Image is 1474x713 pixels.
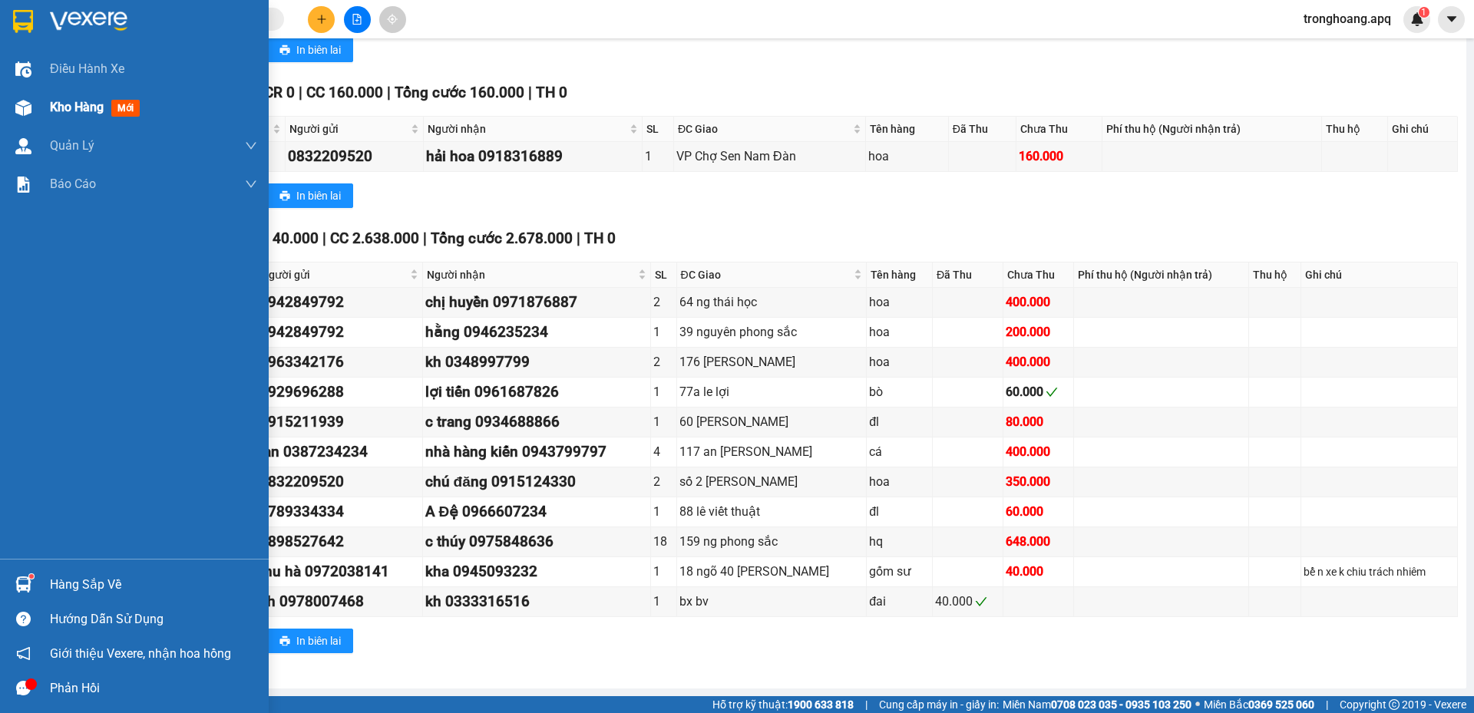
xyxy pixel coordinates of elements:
div: 1 [653,412,673,431]
div: 88 lê viết thuật [679,502,864,521]
span: Báo cáo [50,174,96,193]
div: chú đăng 0915124330 [425,470,649,493]
div: 39 nguyên phong sắc [679,322,864,342]
span: ĐC Giao [681,266,851,283]
div: 60 [PERSON_NAME] [679,412,864,431]
span: | [865,696,868,713]
th: SL [651,262,676,288]
sup: 1 [1419,7,1429,18]
div: 1 [653,322,673,342]
span: CR 0 [264,84,295,101]
div: 0942849792 [259,291,420,314]
div: nhà hàng kiến 0943799797 [425,441,649,464]
div: 400.000 [1006,352,1071,371]
div: lan 0387234234 [259,441,420,464]
strong: 0369 525 060 [1248,698,1314,711]
div: kha 0945093232 [425,560,649,583]
div: 0789334334 [259,500,420,523]
div: 1 [653,592,673,611]
span: question-circle [16,612,31,626]
span: Cung cấp máy in - giấy in: [879,696,999,713]
span: | [322,229,326,247]
span: Miền Nam [1003,696,1191,713]
img: warehouse-icon [15,100,31,116]
div: VP Chợ Sen Nam Đàn [676,147,863,166]
div: hoa [869,322,930,342]
th: Chưa Thu [1003,262,1074,288]
div: đl [869,502,930,521]
div: 1 [653,382,673,401]
div: 18 ngõ 40 [PERSON_NAME] [679,562,864,581]
div: 64 ng thái học [679,292,864,312]
span: In biên lai [296,41,341,58]
div: Hàng sắp về [50,573,257,596]
button: aim [379,6,406,33]
div: 40.000 [935,592,1000,611]
span: Kho hàng [50,100,104,114]
span: Tổng cước 160.000 [395,84,524,101]
span: check [1046,386,1058,398]
span: CC 2.638.000 [330,229,419,247]
span: ⚪️ [1195,701,1200,708]
th: Thu hộ [1249,262,1302,288]
div: 0942849792 [259,321,420,344]
div: lợi tiến 0961687826 [425,381,649,404]
span: | [299,84,302,101]
button: printerIn biên lai [267,629,353,653]
span: message [16,681,31,695]
span: check [975,596,987,608]
div: hải hoa 0918316889 [426,145,640,168]
div: 2 [653,352,673,371]
img: solution-icon [15,177,31,193]
span: Tổng cước 2.678.000 [431,229,573,247]
th: Ghi chú [1388,117,1458,142]
span: Người nhận [427,266,636,283]
th: Thu hộ [1322,117,1388,142]
div: hằng 0946235234 [425,321,649,344]
div: 648.000 [1006,532,1071,551]
span: CR 40.000 [250,229,319,247]
div: hoa [869,292,930,312]
div: hoa [868,147,946,166]
div: 160.000 [1019,147,1099,166]
div: 1 [645,147,672,166]
span: In biên lai [296,632,341,649]
div: bò [869,382,930,401]
span: | [1326,696,1328,713]
div: 0915211939 [259,411,420,434]
div: đai [869,592,930,611]
th: Đã Thu [949,117,1016,142]
span: Người nhận [428,120,626,137]
div: 40.000 [1006,562,1071,581]
span: 1 [1421,7,1426,18]
div: kh 0348997799 [425,351,649,374]
span: Điều hành xe [50,59,124,78]
th: SL [643,117,675,142]
th: Chưa Thu [1016,117,1102,142]
div: 0832209520 [259,470,420,493]
div: đl [869,412,930,431]
span: printer [279,635,290,648]
span: printer [279,45,290,57]
div: hoa [869,352,930,371]
span: plus [316,14,327,25]
span: | [577,229,580,247]
span: printer [279,190,290,203]
div: 200.000 [1006,322,1071,342]
th: Tên hàng [867,262,933,288]
div: 80.000 [1006,412,1071,431]
div: Phản hồi [50,677,257,700]
div: thu hà 0972038141 [259,560,420,583]
div: số 2 [PERSON_NAME] [679,472,864,491]
span: Người gửi [261,266,407,283]
div: 350.000 [1006,472,1071,491]
button: printerIn biên lai [267,38,353,62]
div: 0832209520 [288,145,421,168]
div: hoa [869,472,930,491]
div: kh 0333316516 [425,590,649,613]
span: TH 0 [584,229,616,247]
span: Hỗ trợ kỹ thuật: [712,696,854,713]
button: plus [308,6,335,33]
div: bể n xe k chiu trách nhiêm [1304,563,1454,580]
img: warehouse-icon [15,576,31,593]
